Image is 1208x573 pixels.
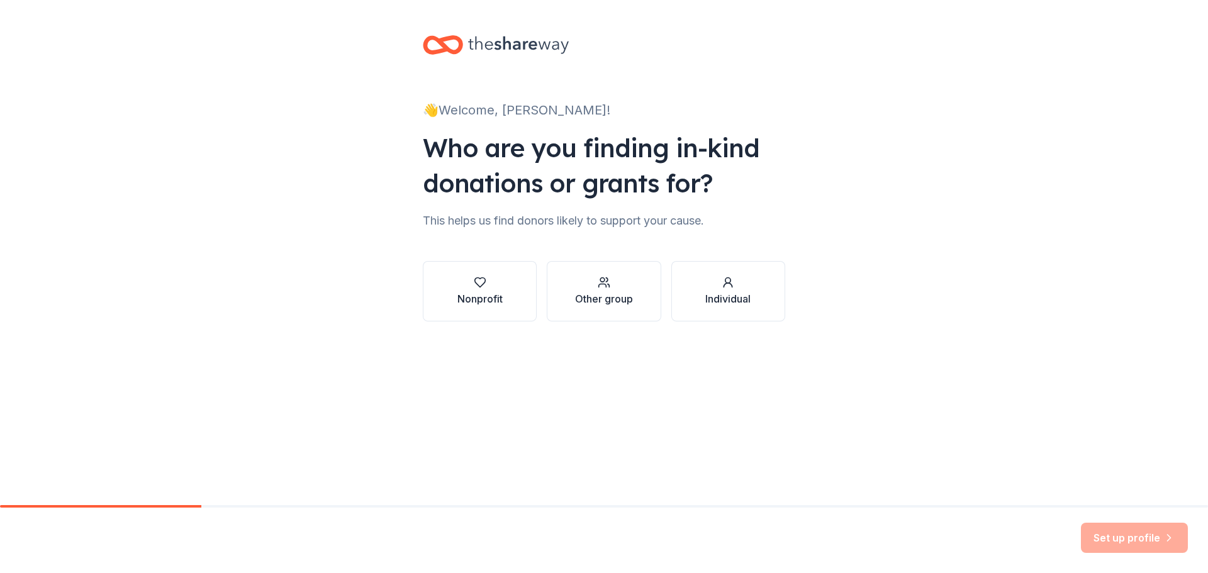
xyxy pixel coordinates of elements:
div: 👋 Welcome, [PERSON_NAME]! [423,100,785,120]
button: Other group [547,261,661,321]
div: Other group [575,291,633,306]
div: Who are you finding in-kind donations or grants for? [423,130,785,201]
div: Nonprofit [457,291,503,306]
div: Individual [705,291,751,306]
div: This helps us find donors likely to support your cause. [423,211,785,231]
button: Individual [671,261,785,321]
button: Nonprofit [423,261,537,321]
